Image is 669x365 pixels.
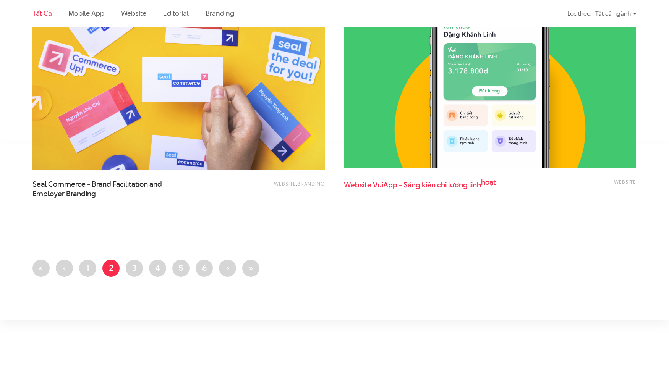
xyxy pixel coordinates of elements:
span: ‹ [63,262,66,273]
a: 4 [149,260,166,277]
a: 5 [172,260,190,277]
span: « [39,262,44,273]
a: Website [274,180,296,187]
a: 3 [126,260,143,277]
a: Branding [206,8,234,18]
a: Editorial [163,8,189,18]
a: 6 [196,260,213,277]
a: Branding [297,180,325,187]
span: Seal Commerce - Brand Facilitation and [32,179,185,199]
a: Tất cả [32,8,52,18]
div: , [208,179,325,195]
span: Website VuiApp - Sáng kiến chi lương linh [344,178,497,197]
a: Website [121,8,146,18]
span: › [226,262,229,273]
div: Lọc theo: [567,7,591,20]
span: hoạt [481,178,496,187]
a: Mobile app [68,8,104,18]
span: Employer Branding [32,189,96,199]
div: Tất cả ngành [595,7,637,20]
a: 1 [79,260,96,277]
a: Website VuiApp - Sáng kiến chi lương linhhoạt [344,178,497,197]
a: Website [614,178,636,185]
span: » [248,262,253,273]
a: Seal Commerce - Brand Facilitation andEmployer Branding [32,179,185,199]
